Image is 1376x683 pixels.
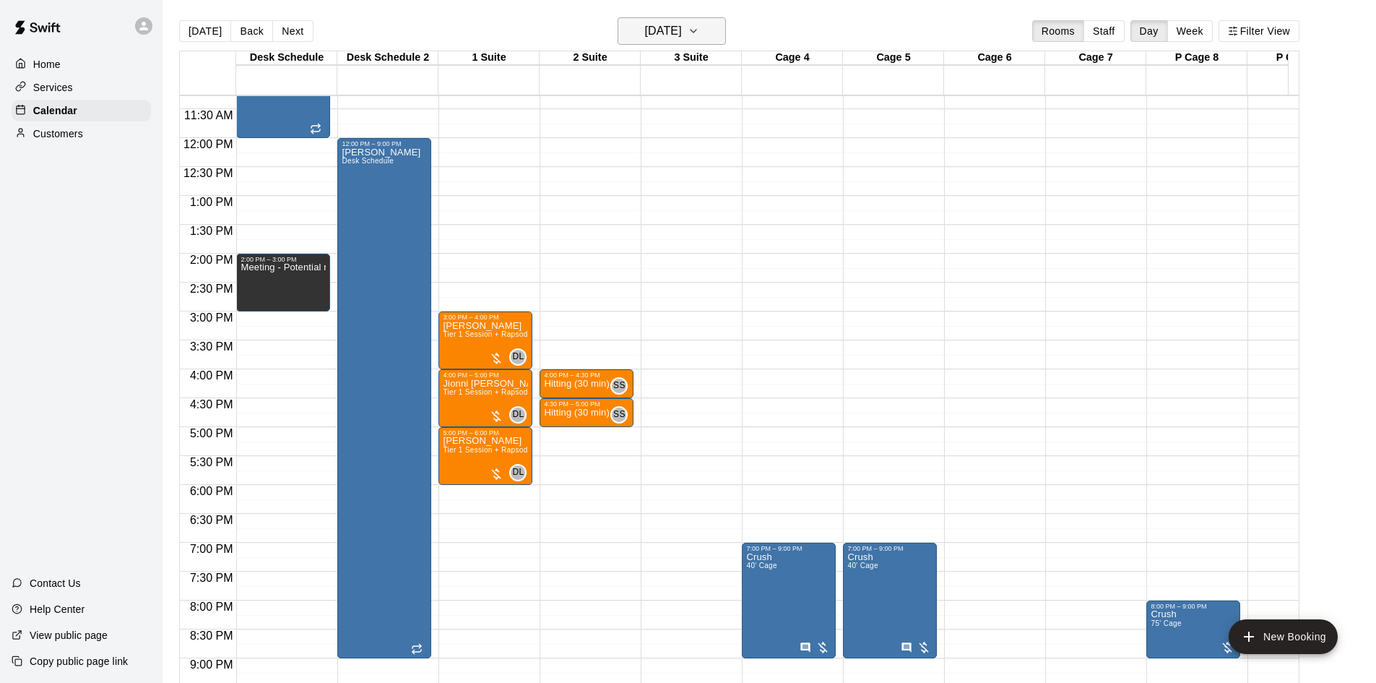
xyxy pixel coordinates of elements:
div: 2:00 PM – 3:00 PM: Meeting - Potential new coach [236,254,330,312]
span: 7:00 PM [186,543,237,555]
div: Cage 5 [843,51,944,65]
span: SS [613,408,626,422]
div: 3:00 PM – 4:00 PM [443,314,528,321]
div: 7:00 PM – 9:00 PM: Crush [742,543,836,658]
span: Sean Singh [616,377,628,395]
span: 11:30 AM [181,109,237,121]
span: Tier 1 Session + Rapsodo [443,330,532,338]
span: 8:00 PM [186,601,237,613]
div: 12:00 PM – 9:00 PM [342,140,427,147]
div: Danny Lackner [509,464,527,481]
span: 1:30 PM [186,225,237,237]
div: Danny Lackner [509,348,527,366]
div: 1 Suite [438,51,540,65]
span: 9:00 PM [186,658,237,671]
div: Desk Schedule 2 [337,51,438,65]
div: P Cage 8 [1146,51,1247,65]
div: 4:00 PM – 5:00 PM: Tier 1 Session + Rapsodo [438,369,532,427]
button: Day [1130,20,1168,42]
span: Danny Lackner [515,406,527,424]
p: Customers [33,126,83,141]
button: Filter View [1219,20,1299,42]
span: DL [512,350,524,364]
p: Home [33,57,61,72]
span: 75' Cage [1151,619,1181,627]
div: Cage 4 [742,51,843,65]
div: 2 Suite [540,51,641,65]
span: 4:00 PM [186,369,237,382]
span: 6:00 PM [186,485,237,497]
a: Customers [12,123,151,145]
div: 8:00 PM – 9:00 PM: Crush [1146,601,1240,658]
span: DL [512,465,524,480]
span: Recurring event [310,123,321,134]
a: Services [12,77,151,98]
button: Next [272,20,313,42]
p: View public page [30,628,108,643]
span: Sean Singh [616,406,628,424]
button: add [1229,619,1338,654]
div: 12:00 PM – 9:00 PM: Ken Griffey JR [337,138,431,658]
div: Cage 7 [1045,51,1146,65]
span: 12:00 PM [180,138,236,150]
div: 4:00 PM – 4:30 PM [544,371,629,379]
span: Tier 1 Session + Rapsodo [443,446,532,454]
div: 7:00 PM – 9:00 PM: Crush [843,543,937,658]
div: Desk Schedule [236,51,337,65]
span: 2:30 PM [186,283,237,295]
span: SS [613,379,626,393]
div: 4:30 PM – 5:00 PM: Hitting (30 min) [540,398,633,427]
span: Recurring event [411,643,423,655]
span: 5:30 PM [186,456,237,468]
a: Home [12,53,151,75]
button: Back [230,20,273,42]
div: 7:00 PM – 9:00 PM [746,545,831,552]
div: 5:00 PM – 6:00 PM [443,429,528,437]
div: 4:00 PM – 5:00 PM [443,371,528,379]
div: 3:00 PM – 4:00 PM: Tier 1 Session + Rapsodo [438,312,532,369]
div: Danny Lackner [509,406,527,424]
p: Contact Us [30,576,81,590]
span: 40' Cage [746,562,776,570]
span: Tier 1 Session + Rapsodo [443,388,532,396]
div: 3 Suite [641,51,742,65]
div: Sean Singh [610,406,628,424]
span: 7:30 PM [186,572,237,584]
h6: [DATE] [645,21,682,41]
span: 5:00 PM [186,427,237,439]
p: Copy public page link [30,654,128,669]
button: [DATE] [618,17,726,45]
div: 4:30 PM – 5:00 PM [544,400,629,408]
span: DL [512,408,524,422]
svg: Has notes [901,642,912,653]
div: 5:00 PM – 6:00 PM: Tier 1 Session + Rapsodo [438,427,532,485]
span: Danny Lackner [515,348,527,366]
div: 2:00 PM – 3:00 PM [241,256,326,263]
button: [DATE] [179,20,231,42]
span: 4:30 PM [186,398,237,411]
span: 40' Cage [847,562,878,570]
span: 12:30 PM [180,167,236,179]
span: Danny Lackner [515,464,527,481]
a: Calendar [12,100,151,121]
p: Services [33,80,73,95]
svg: Has notes [800,642,811,653]
div: 7:00 PM – 9:00 PM [847,545,933,552]
p: Calendar [33,103,77,118]
button: Staff [1083,20,1125,42]
span: 8:30 PM [186,630,237,642]
div: Sean Singh [610,377,628,395]
div: 4:00 PM – 4:30 PM: Hitting (30 min) [540,369,633,398]
span: 2:00 PM [186,254,237,266]
span: Desk Schedule [342,157,394,165]
div: Cage 6 [944,51,1045,65]
div: P Cage 9 [1247,51,1349,65]
div: 8:00 PM – 9:00 PM [1151,603,1236,610]
span: 1:00 PM [186,196,237,208]
span: 3:00 PM [186,312,237,324]
span: 6:30 PM [186,514,237,526]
